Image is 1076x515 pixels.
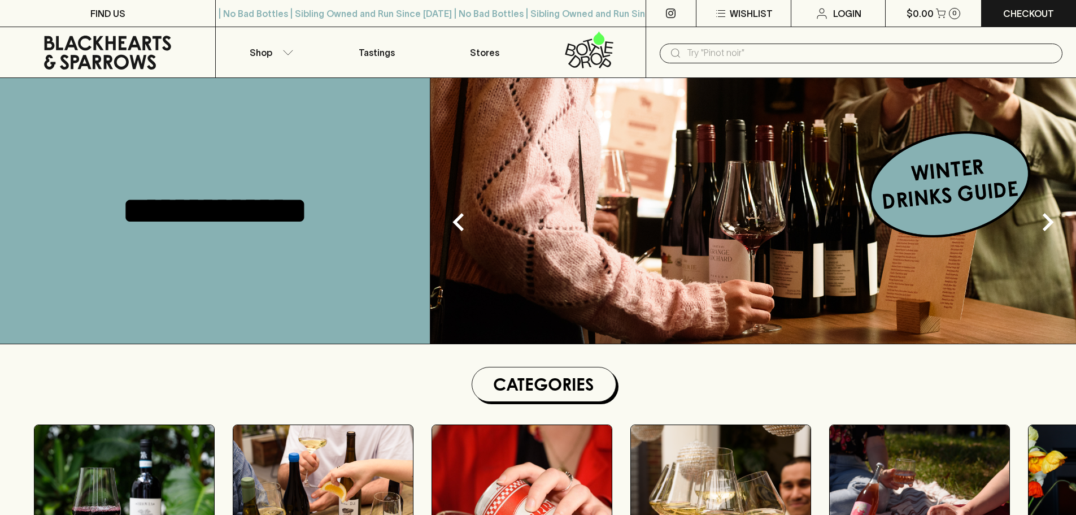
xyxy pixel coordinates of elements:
button: Next [1025,200,1070,245]
a: Tastings [323,27,430,77]
p: Tastings [359,46,395,59]
p: 0 [952,10,957,16]
p: Checkout [1003,7,1054,20]
img: optimise [430,78,1076,344]
p: $0.00 [907,7,934,20]
button: Shop [216,27,323,77]
button: Previous [436,200,481,245]
h1: Categories [477,372,611,397]
p: Login [833,7,861,20]
input: Try "Pinot noir" [687,44,1053,62]
a: Stores [431,27,538,77]
p: Shop [250,46,272,59]
p: Stores [470,46,499,59]
p: Wishlist [730,7,773,20]
p: FIND US [90,7,125,20]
